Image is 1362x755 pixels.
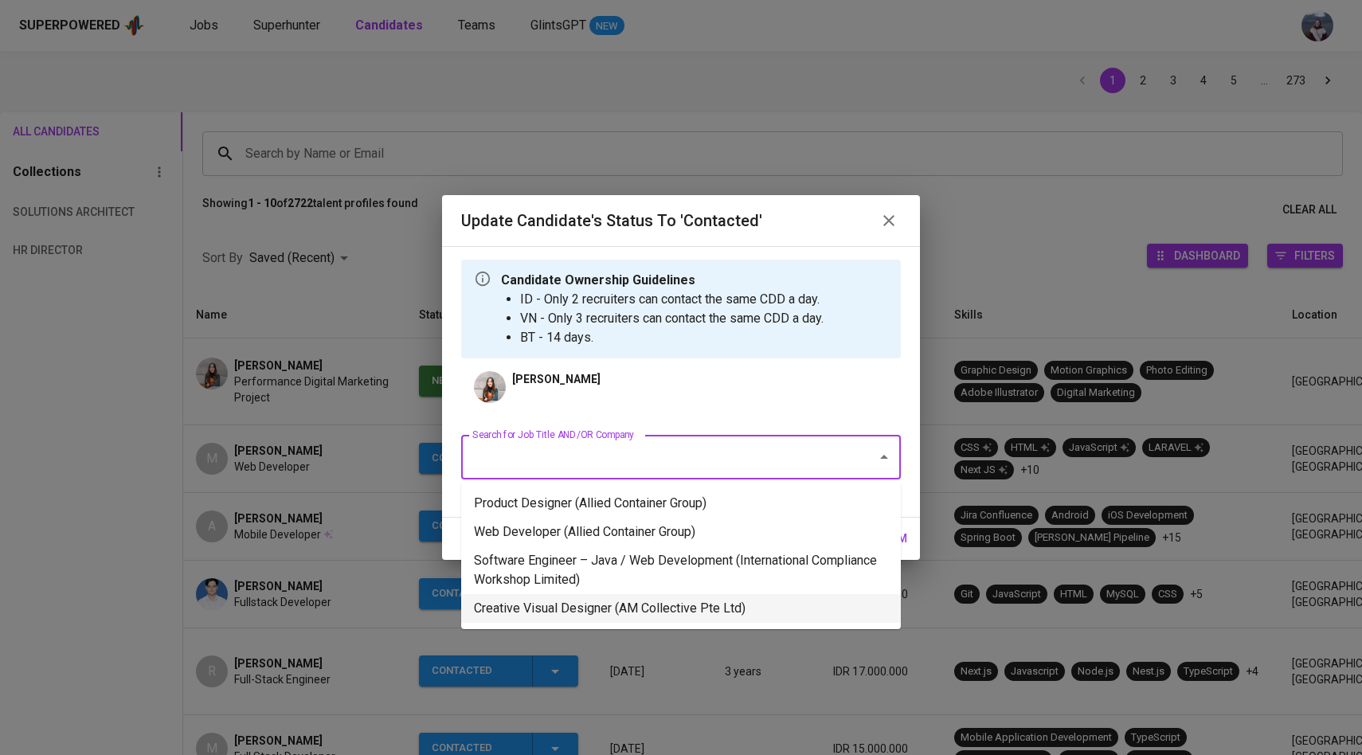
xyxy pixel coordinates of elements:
[512,371,601,387] p: [PERSON_NAME]
[461,546,901,594] li: Software Engineer – Java / Web Development (International Compliance Workshop Limited)
[520,290,824,309] li: ID - Only 2 recruiters can contact the same CDD a day.
[461,594,901,623] li: Creative Visual Designer (AM Collective Pte Ltd)
[873,446,895,468] button: Close
[501,271,824,290] p: Candidate Ownership Guidelines
[520,328,824,347] li: BT - 14 days.
[461,489,901,518] li: Product Designer (Allied Container Group)
[474,371,506,403] img: 2b7650b41da1ce6e4da062cedc82e451.jpg
[461,518,901,546] li: Web Developer (Allied Container Group)
[461,208,762,233] h6: Update Candidate's Status to 'Contacted'
[520,309,824,328] li: VN - Only 3 recruiters can contact the same CDD a day.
